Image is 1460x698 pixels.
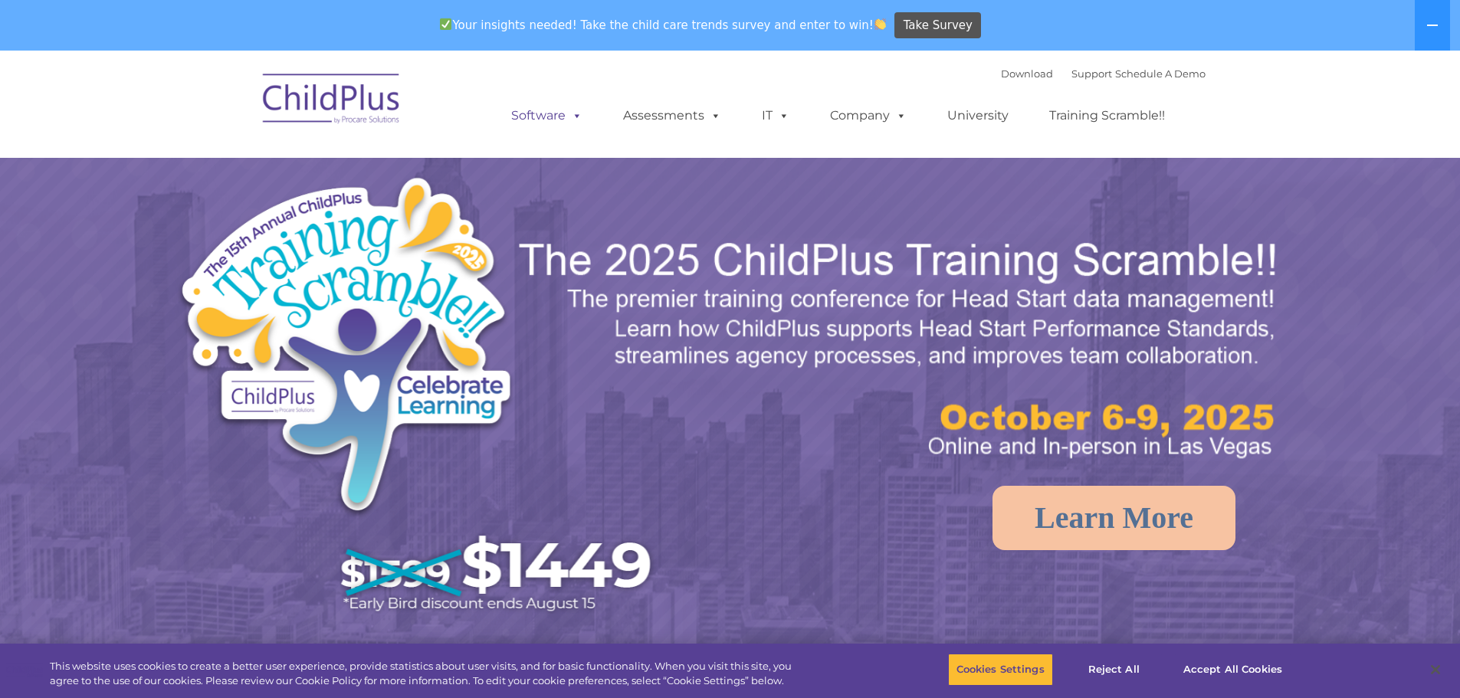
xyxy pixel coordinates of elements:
a: University [932,100,1024,131]
div: This website uses cookies to create a better user experience, provide statistics about user visit... [50,659,803,689]
span: Take Survey [904,12,973,39]
img: ChildPlus by Procare Solutions [255,63,408,139]
a: Company [815,100,922,131]
button: Close [1419,653,1452,687]
a: Take Survey [894,12,981,39]
button: Reject All [1066,654,1162,686]
font: | [1001,67,1206,80]
a: Software [496,100,598,131]
a: IT [746,100,805,131]
img: 👏 [874,18,886,30]
img: ✅ [440,18,451,30]
a: Support [1071,67,1112,80]
span: Last name [213,101,260,113]
a: Training Scramble!! [1034,100,1180,131]
button: Accept All Cookies [1175,654,1291,686]
a: Download [1001,67,1053,80]
a: Learn More [992,486,1235,550]
a: Assessments [608,100,737,131]
span: Phone number [213,164,278,175]
span: Your insights needed! Take the child care trends survey and enter to win! [434,10,893,40]
button: Cookies Settings [948,654,1053,686]
a: Schedule A Demo [1115,67,1206,80]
